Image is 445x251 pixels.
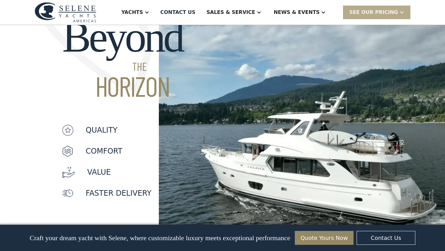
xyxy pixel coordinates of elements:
img: icon [62,167,75,178]
span: THE [62,61,182,72]
img: icon [62,146,73,157]
a: Quote Yours Now [295,231,354,245]
p: value [87,167,111,178]
div: SEE Our Pricing [343,6,410,19]
div: News & EVENTS [274,9,320,16]
p: Comfort [86,146,122,157]
div: Yachts [121,9,143,16]
div: SEE Our Pricing [349,9,398,16]
div: Contact US [160,9,196,16]
span: HORIZON [62,72,182,100]
a: Contact Us [357,231,415,245]
p: faster delivery [86,188,151,199]
img: logo [35,2,96,22]
p: quality [86,125,117,136]
div: Sales & Service [206,9,255,16]
h2: Beyond [62,13,182,100]
img: icon [62,188,73,199]
p: Craft your dream yacht with Selene, where customizable luxury meets exceptional performance [30,234,290,242]
img: icon [62,125,73,136]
